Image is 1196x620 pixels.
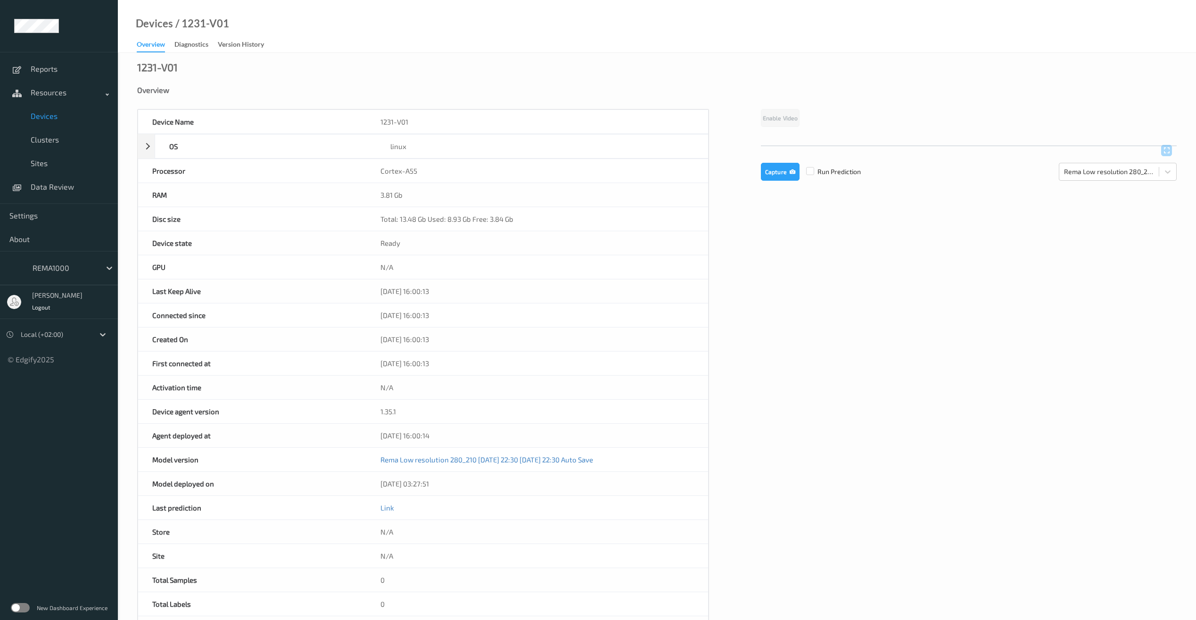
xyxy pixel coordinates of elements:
[366,376,708,399] div: N/A
[366,424,708,447] div: [DATE] 16:00:14
[138,207,366,231] div: Disc size
[174,38,218,51] a: Diagnostics
[218,38,273,51] a: Version History
[366,520,708,544] div: N/A
[366,472,708,495] div: [DATE] 03:27:51
[138,376,366,399] div: Activation time
[138,279,366,303] div: Last Keep Alive
[138,496,366,519] div: Last prediction
[138,303,366,327] div: Connected since
[366,159,708,183] div: Cortex-A55
[366,327,708,351] div: [DATE] 16:00:13
[761,109,800,127] button: Enable Video
[138,255,366,279] div: GPU
[138,544,366,568] div: Site
[138,472,366,495] div: Model deployed on
[138,448,366,471] div: Model version
[138,400,366,423] div: Device agent version
[366,592,708,616] div: 0
[366,568,708,592] div: 0
[173,19,229,28] div: / 1231-V01
[138,520,366,544] div: Store
[138,134,709,159] div: OSlinux
[137,62,178,72] div: 1231-V01
[366,279,708,303] div: [DATE] 16:00:13
[761,163,800,181] button: Capture
[376,134,708,158] div: linux
[137,38,174,52] a: Overview
[366,400,708,423] div: 1.35.1
[366,255,708,279] div: N/A
[136,19,173,28] a: Devices
[380,455,593,464] a: Rema Low resolution 280_210 [DATE] 22:30 [DATE] 22:30 Auto Save
[366,544,708,568] div: N/A
[138,352,366,375] div: First connected at
[366,183,708,207] div: 3.81 Gb
[138,424,366,447] div: Agent deployed at
[138,231,366,255] div: Device state
[218,40,264,51] div: Version History
[380,503,394,512] a: Link
[174,40,208,51] div: Diagnostics
[155,134,376,158] div: OS
[138,183,366,207] div: RAM
[366,303,708,327] div: [DATE] 16:00:13
[366,207,708,231] div: Total: 13.48 Gb Used: 8.93 Gb Free: 3.84 Gb
[366,231,708,255] div: Ready
[137,40,165,52] div: Overview
[366,352,708,375] div: [DATE] 16:00:13
[366,110,708,134] div: 1231-V01
[138,159,366,183] div: Processor
[138,592,366,616] div: Total Labels
[137,85,1177,95] div: Overview
[800,167,861,176] span: Run Prediction
[138,327,366,351] div: Created On
[138,110,366,134] div: Device Name
[138,568,366,592] div: Total Samples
